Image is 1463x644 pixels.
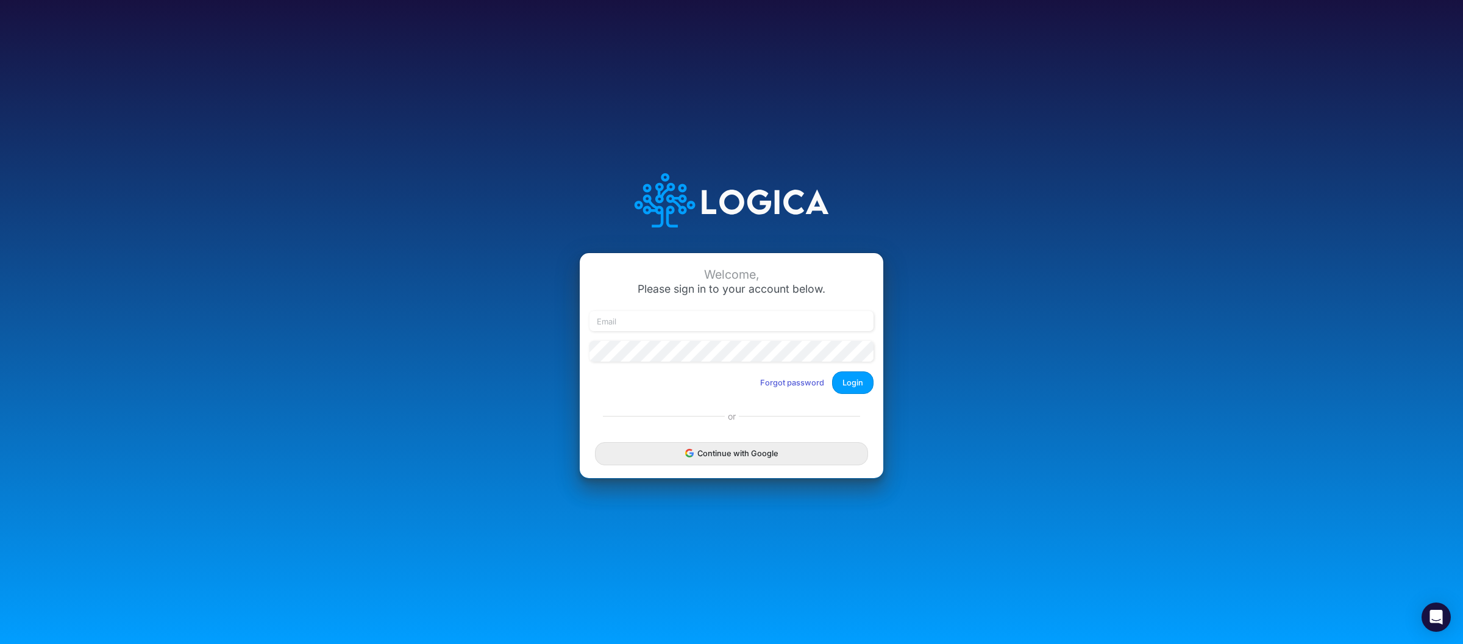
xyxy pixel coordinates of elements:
[1422,603,1451,632] div: Open Intercom Messenger
[589,268,874,282] div: Welcome,
[832,371,874,394] button: Login
[752,373,832,393] button: Forgot password
[589,311,874,332] input: Email
[595,442,868,465] button: Continue with Google
[638,282,825,295] span: Please sign in to your account below.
